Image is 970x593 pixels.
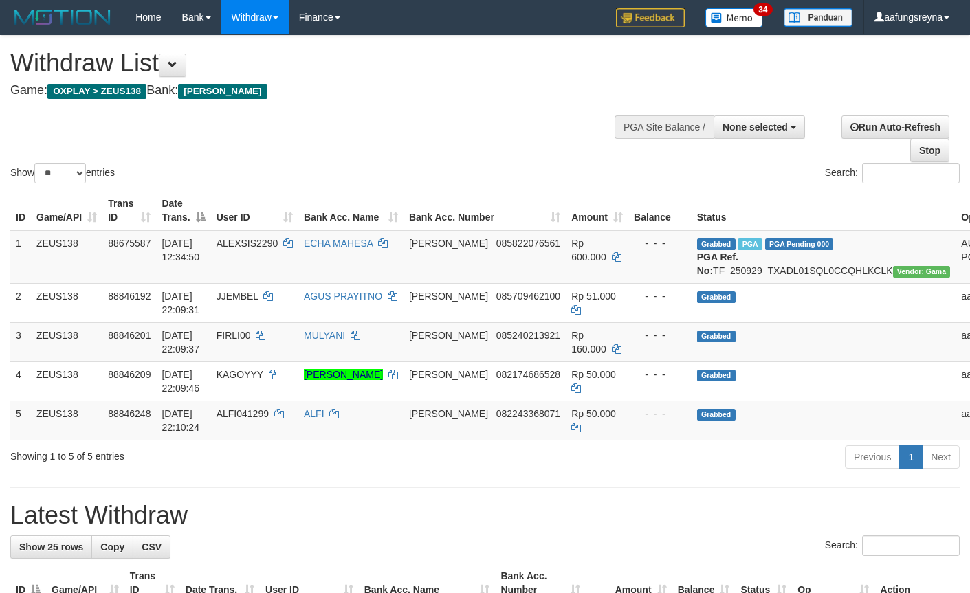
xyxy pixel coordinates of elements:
[628,191,692,230] th: Balance
[697,251,738,276] b: PGA Ref. No:
[496,330,560,341] span: Copy 085240213921 to clipboard
[31,283,102,322] td: ZEUS138
[825,535,960,556] label: Search:
[697,331,736,342] span: Grabbed
[108,238,151,249] span: 88675587
[723,122,788,133] span: None selected
[10,535,92,559] a: Show 25 rows
[10,283,31,322] td: 2
[304,408,324,419] a: ALFI
[142,541,162,552] span: CSV
[217,291,258,302] span: JJEMBEL
[496,291,560,302] span: Copy 085709462100 to clipboard
[10,444,394,463] div: Showing 1 to 5 of 5 entries
[571,330,606,355] span: Rp 160.000
[765,238,834,250] span: PGA Pending
[108,291,151,302] span: 88846192
[162,238,199,262] span: [DATE] 12:34:50
[10,49,633,77] h1: Withdraw List
[893,266,951,278] span: Vendor URL: https://trx31.1velocity.biz
[156,191,210,230] th: Date Trans.: activate to sort column descending
[10,7,115,27] img: MOTION_logo.png
[298,191,404,230] th: Bank Acc. Name: activate to sort column ascending
[784,8,852,27] img: panduan.png
[634,236,686,250] div: - - -
[409,291,488,302] span: [PERSON_NAME]
[571,369,616,380] span: Rp 50.000
[211,191,298,230] th: User ID: activate to sort column ascending
[697,238,736,250] span: Grabbed
[162,369,199,394] span: [DATE] 22:09:46
[496,238,560,249] span: Copy 085822076561 to clipboard
[862,535,960,556] input: Search:
[404,191,566,230] th: Bank Acc. Number: activate to sort column ascending
[496,408,560,419] span: Copy 082243368071 to clipboard
[10,401,31,440] td: 5
[571,291,616,302] span: Rp 51.000
[178,84,267,99] span: [PERSON_NAME]
[19,541,83,552] span: Show 25 rows
[133,535,170,559] a: CSV
[753,3,772,16] span: 34
[31,401,102,440] td: ZEUS138
[862,163,960,183] input: Search:
[825,163,960,183] label: Search:
[34,163,86,183] select: Showentries
[566,191,628,230] th: Amount: activate to sort column ascending
[615,115,714,139] div: PGA Site Balance /
[31,322,102,361] td: ZEUS138
[10,361,31,401] td: 4
[634,407,686,421] div: - - -
[31,230,102,284] td: ZEUS138
[304,330,345,341] a: MULYANI
[10,322,31,361] td: 3
[910,139,949,162] a: Stop
[31,191,102,230] th: Game/API: activate to sort column ascending
[100,541,124,552] span: Copy
[10,84,633,98] h4: Game: Bank:
[304,369,383,380] a: [PERSON_NAME]
[714,115,805,139] button: None selected
[108,369,151,380] span: 88846209
[409,330,488,341] span: [PERSON_NAME]
[571,238,606,262] span: Rp 600.000
[217,369,263,380] span: KAGOYYY
[10,230,31,284] td: 1
[304,238,373,249] a: ECHA MAHESA
[162,291,199,315] span: [DATE] 22:09:31
[692,191,956,230] th: Status
[102,191,156,230] th: Trans ID: activate to sort column ascending
[697,409,736,421] span: Grabbed
[91,535,133,559] a: Copy
[496,369,560,380] span: Copy 082174686528 to clipboard
[616,8,685,27] img: Feedback.jpg
[108,408,151,419] span: 88846248
[409,238,488,249] span: [PERSON_NAME]
[738,238,762,250] span: Marked by aafpengsreynich
[571,408,616,419] span: Rp 50.000
[217,238,278,249] span: ALEXSIS2290
[692,230,956,284] td: TF_250929_TXADL01SQL0CCQHLKCLK
[409,408,488,419] span: [PERSON_NAME]
[845,445,900,469] a: Previous
[10,163,115,183] label: Show entries
[634,328,686,342] div: - - -
[705,8,763,27] img: Button%20Memo.svg
[697,370,736,381] span: Grabbed
[922,445,960,469] a: Next
[899,445,923,469] a: 1
[304,291,382,302] a: AGUS PRAYITNO
[409,369,488,380] span: [PERSON_NAME]
[217,330,251,341] span: FIRLI00
[217,408,269,419] span: ALFI041299
[47,84,146,99] span: OXPLAY > ZEUS138
[841,115,949,139] a: Run Auto-Refresh
[10,191,31,230] th: ID
[10,502,960,529] h1: Latest Withdraw
[31,361,102,401] td: ZEUS138
[162,330,199,355] span: [DATE] 22:09:37
[162,408,199,433] span: [DATE] 22:10:24
[108,330,151,341] span: 88846201
[697,291,736,303] span: Grabbed
[634,368,686,381] div: - - -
